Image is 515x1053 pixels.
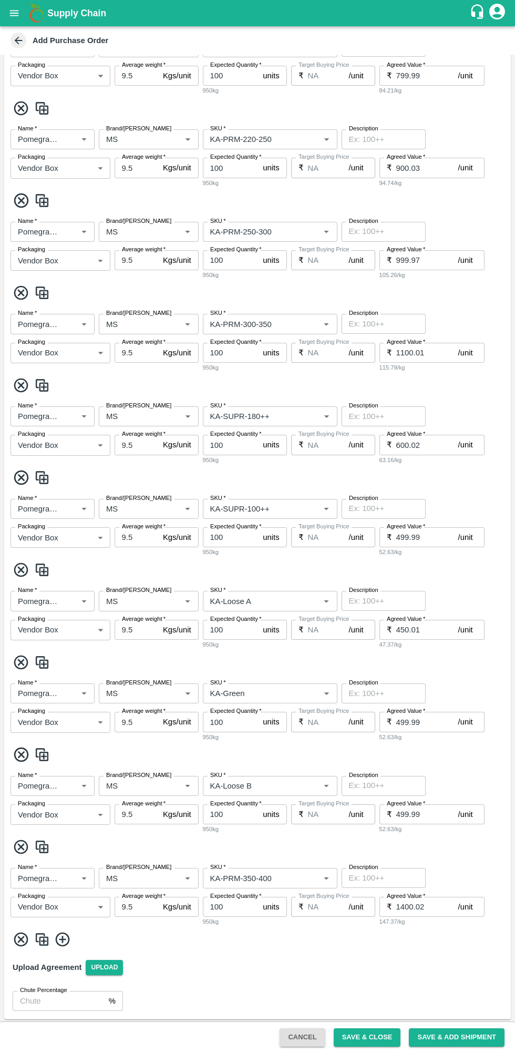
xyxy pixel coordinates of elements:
[349,125,378,133] label: Description
[206,779,303,793] input: SKU
[320,317,333,331] button: Open
[34,100,50,117] img: CloneIcon
[308,250,349,270] input: 0.0
[298,338,349,346] label: Target Buying Price
[387,254,392,266] p: ₹
[203,66,259,86] input: 0
[18,70,58,81] p: Vendor Box
[109,995,116,1007] p: %
[320,871,333,885] button: Open
[387,800,425,808] label: Agreed Value
[181,410,194,423] button: Open
[349,254,364,266] p: /unit
[298,901,304,913] p: ₹
[298,439,304,451] p: ₹
[203,640,287,649] div: 950kg
[387,707,425,715] label: Agreed Value
[263,624,279,636] p: units
[210,338,262,346] label: Expected Quantity
[458,901,473,913] p: /unit
[102,410,164,423] input: Create Brand/Marka
[320,687,333,700] button: Open
[263,716,279,728] p: units
[203,86,287,95] div: 950kg
[387,162,392,173] p: ₹
[77,594,91,608] button: Open
[396,620,458,640] input: 0.0
[122,246,166,254] label: Average weight
[18,162,58,174] p: Vendor Box
[349,439,364,451] p: /unit
[349,771,378,780] label: Description
[387,347,392,359] p: ₹
[203,712,259,732] input: 0
[320,594,333,608] button: Open
[106,494,171,503] label: Brand/[PERSON_NAME]
[206,132,303,146] input: SKU
[34,839,50,856] img: CloneIcon
[396,250,458,270] input: 0.0
[298,347,304,359] p: ₹
[106,586,171,595] label: Brand/[PERSON_NAME]
[102,871,164,885] input: Create Brand/Marka
[14,779,60,793] input: Name
[203,824,287,834] div: 950kg
[210,153,262,161] label: Expected Quantity
[298,800,349,808] label: Target Buying Price
[263,70,279,81] p: units
[18,347,58,359] p: Vendor Box
[34,377,50,394] img: CloneIcon
[387,531,392,543] p: ₹
[210,615,262,623] label: Expected Quantity
[18,494,37,503] label: Name
[86,960,123,975] span: Upload
[115,897,159,917] input: 0.0
[102,317,164,331] input: Create Brand/Marka
[18,717,58,728] p: Vendor Box
[33,36,108,45] b: Add Purchase Order
[387,70,392,81] p: ₹
[298,624,304,636] p: ₹
[458,162,473,173] p: /unit
[122,430,166,438] label: Average weight
[206,410,303,423] input: SKU
[18,255,58,267] p: Vendor Box
[387,338,425,346] label: Agreed Value
[26,3,47,24] img: logo
[387,809,392,820] p: ₹
[102,687,164,700] input: Create Brand/Marka
[18,430,45,438] label: Packaging
[387,246,425,254] label: Agreed Value
[349,679,378,687] label: Description
[34,746,50,763] img: CloneIcon
[396,712,458,732] input: 0.0
[18,901,58,913] p: Vendor Box
[77,871,91,885] button: Open
[206,594,303,608] input: SKU
[106,125,171,133] label: Brand/[PERSON_NAME]
[181,779,194,793] button: Open
[18,809,58,821] p: Vendor Box
[102,502,164,516] input: Create Brand/Marka
[349,162,364,173] p: /unit
[106,863,171,872] label: Brand/[PERSON_NAME]
[203,620,259,640] input: 0
[210,679,225,687] label: SKU
[379,640,485,649] div: 47.37/kg
[18,309,37,318] label: Name
[77,687,91,700] button: Open
[203,343,259,363] input: 0
[308,158,349,178] input: 0.0
[298,892,349,901] label: Target Buying Price
[396,435,458,455] input: 0.0
[349,217,378,226] label: Description
[320,132,333,146] button: Open
[18,624,58,636] p: Vendor Box
[18,532,58,544] p: Vendor Box
[308,804,349,824] input: 0.0
[263,901,279,913] p: units
[163,809,191,820] p: Kgs/unit
[106,402,171,410] label: Brand/[PERSON_NAME]
[206,225,303,239] input: SKU
[203,435,259,455] input: 0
